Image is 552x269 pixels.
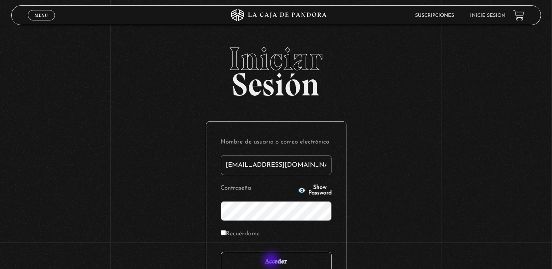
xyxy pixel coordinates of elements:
label: Contraseña [221,182,296,195]
a: Suscripciones [415,13,454,18]
span: Iniciar [11,43,541,75]
span: Cerrar [32,20,51,25]
span: Menu [35,13,48,18]
input: Recuérdame [221,230,226,235]
a: Inicie sesión [470,13,505,18]
label: Recuérdame [221,228,260,241]
span: Show Password [308,185,332,196]
a: View your shopping cart [513,10,524,21]
button: Show Password [298,185,332,196]
label: Nombre de usuario o correo electrónico [221,136,332,149]
h2: Sesión [11,43,541,94]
